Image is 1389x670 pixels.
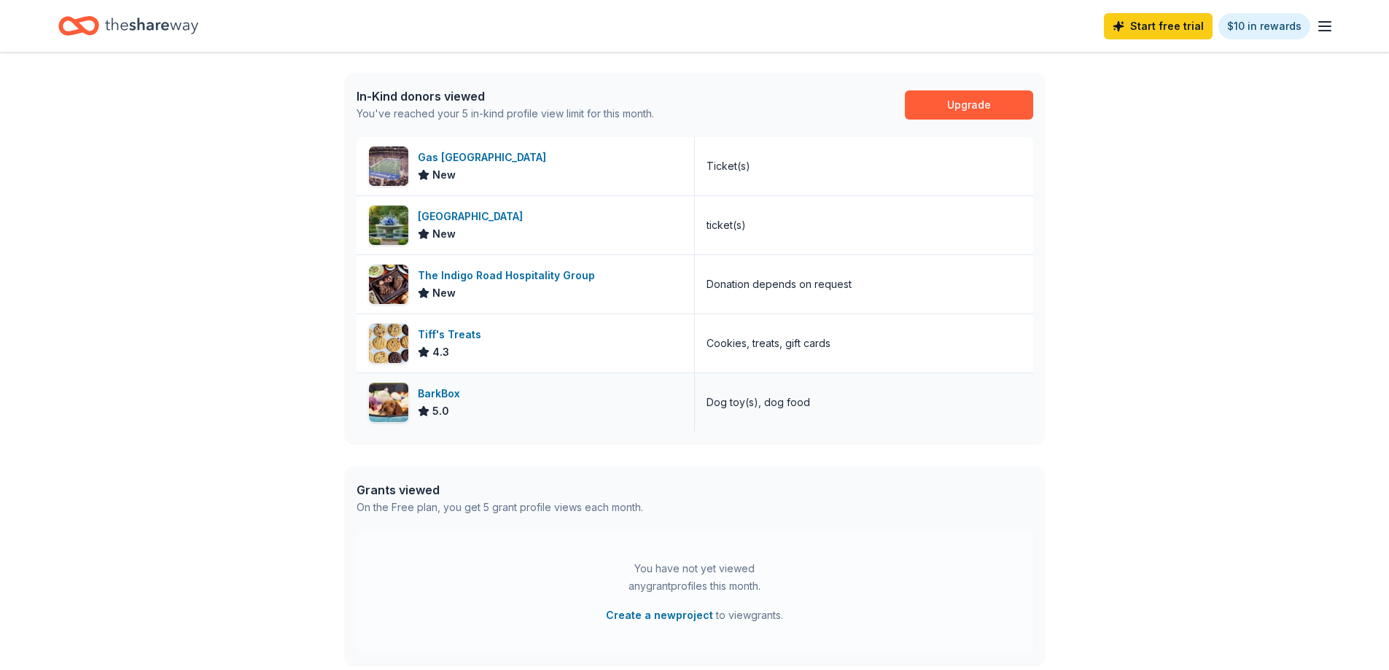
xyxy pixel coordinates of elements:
[707,276,852,293] div: Donation depends on request
[357,87,654,105] div: In-Kind donors viewed
[707,217,746,234] div: ticket(s)
[357,105,654,122] div: You've reached your 5 in-kind profile view limit for this month.
[369,147,408,186] img: Image for Gas South District
[432,166,456,184] span: New
[418,385,466,402] div: BarkBox
[707,157,750,175] div: Ticket(s)
[418,208,529,225] div: [GEOGRAPHIC_DATA]
[58,9,198,43] a: Home
[418,326,487,343] div: Tiff's Treats
[369,324,408,363] img: Image for Tiff's Treats
[604,560,786,595] div: You have not yet viewed any grant profiles this month.
[707,335,830,352] div: Cookies, treats, gift cards
[357,481,643,499] div: Grants viewed
[432,343,449,361] span: 4.3
[432,225,456,243] span: New
[1104,13,1213,39] a: Start free trial
[1218,13,1310,39] a: $10 in rewards
[432,284,456,302] span: New
[418,149,552,166] div: Gas [GEOGRAPHIC_DATA]
[606,607,713,624] button: Create a newproject
[369,265,408,304] img: Image for The Indigo Road Hospitality Group
[905,90,1033,120] a: Upgrade
[369,383,408,422] img: Image for BarkBox
[418,267,601,284] div: The Indigo Road Hospitality Group
[369,206,408,245] img: Image for Atlanta Botanical Garden
[432,402,449,420] span: 5.0
[707,394,810,411] div: Dog toy(s), dog food
[606,607,783,624] span: to view grants .
[357,499,643,516] div: On the Free plan, you get 5 grant profile views each month.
